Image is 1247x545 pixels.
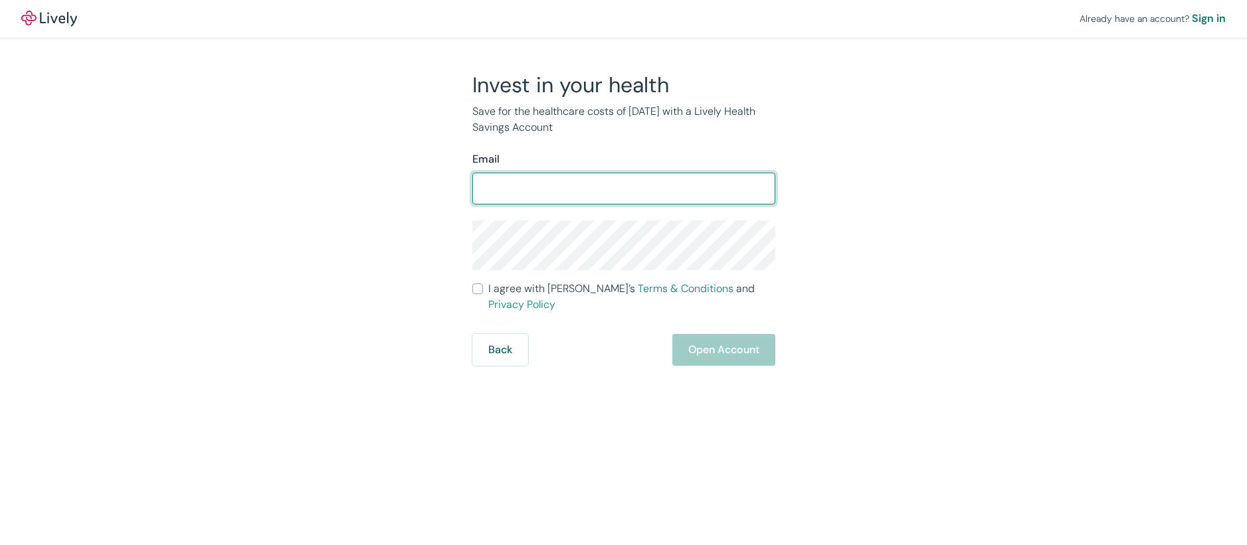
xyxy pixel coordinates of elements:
button: Back [472,334,528,366]
div: Already have an account? [1080,11,1226,27]
a: LivelyLively [21,11,77,27]
a: Terms & Conditions [638,281,733,295]
h2: Invest in your health [472,72,775,98]
label: Email [472,151,500,167]
img: Lively [21,11,77,27]
span: I agree with [PERSON_NAME]’s and [488,281,775,313]
p: Save for the healthcare costs of [DATE] with a Lively Health Savings Account [472,104,775,135]
a: Sign in [1192,11,1226,27]
a: Privacy Policy [488,297,555,311]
